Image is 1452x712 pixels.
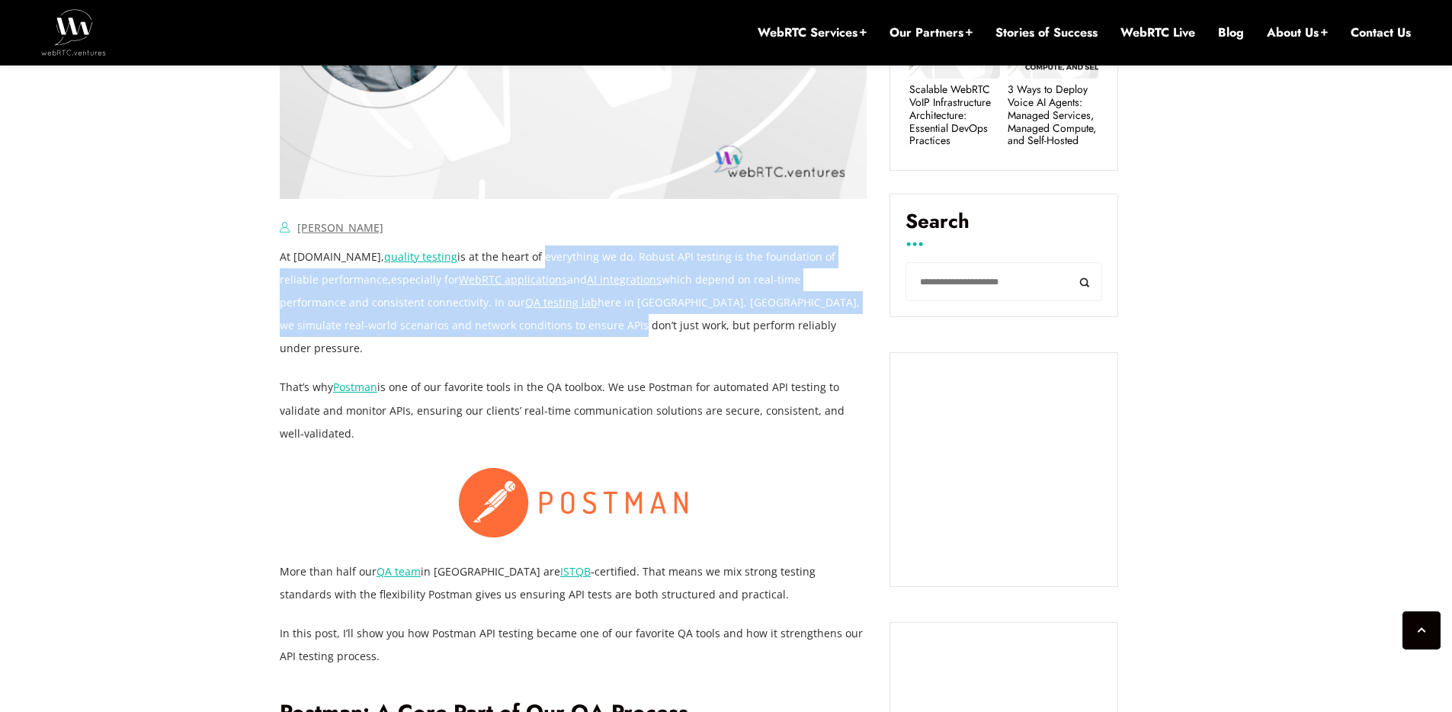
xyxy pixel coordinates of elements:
[905,368,1102,571] iframe: Embedded CTA
[384,249,457,264] a: quality testing
[1218,24,1244,41] a: Blog
[459,272,567,287] a: WebRTC applications
[1068,262,1102,301] button: Search
[280,622,867,668] p: In this post, I’ll show you how Postman API testing became one of our favorite QA tools and how i...
[333,380,377,394] a: Postman
[905,210,1102,245] label: Search
[889,24,973,41] a: Our Partners
[41,9,106,55] img: WebRTC.ventures
[1351,24,1411,41] a: Contact Us
[587,272,662,287] a: AI integrations
[1008,83,1098,147] a: 3 Ways to Deploy Voice AI Agents: Managed Services, Managed Compute, and Self-Hosted
[280,560,867,606] p: More than half our in [GEOGRAPHIC_DATA] are ‑certified. That means we mix strong testing standard...
[280,245,867,360] p: At [DOMAIN_NAME], is at the heart of everything we do. Robust API testing is the foundation of re...
[909,83,1000,147] a: Scalable WebRTC VoIP Infrastructure Architecture: Essential DevOps Practices
[560,564,591,579] a: ISTQB
[377,564,421,579] a: QA team
[280,376,867,444] p: That’s why is one of our favorite tools in the QA toolbox. We use Postman for automated API testi...
[995,24,1098,41] a: Stories of Success
[1120,24,1195,41] a: WebRTC Live
[525,295,598,309] a: QA testing lab
[1267,24,1328,41] a: About Us
[388,272,391,287] strong: ,
[758,24,867,41] a: WebRTC Services
[297,220,383,235] a: [PERSON_NAME]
